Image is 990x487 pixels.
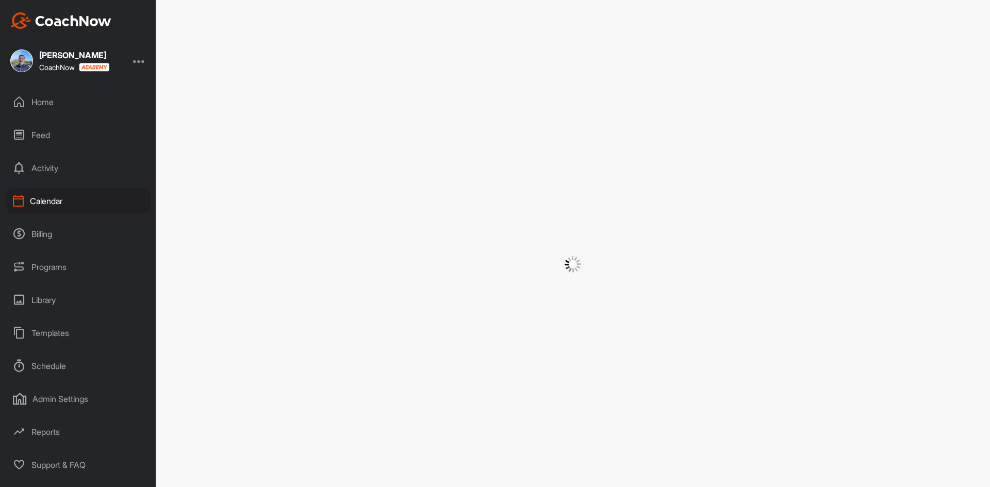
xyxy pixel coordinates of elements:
div: Billing [6,221,151,247]
img: CoachNow acadmey [79,63,109,72]
div: Schedule [6,353,151,379]
div: Reports [6,419,151,445]
img: square_909ed3242d261a915dd01046af216775.jpg [10,49,33,72]
div: Library [6,287,151,313]
div: Templates [6,320,151,346]
div: Programs [6,254,151,280]
div: Home [6,89,151,115]
img: G6gVgL6ErOh57ABN0eRmCEwV0I4iEi4d8EwaPGI0tHgoAbU4EAHFLEQAh+QQFCgALACwIAA4AGAASAAAEbHDJSesaOCdk+8xg... [565,256,581,273]
div: CoachNow [39,63,109,72]
div: Feed [6,122,151,148]
div: Support & FAQ [6,452,151,478]
div: Calendar [6,188,151,214]
div: [PERSON_NAME] [39,51,109,59]
img: CoachNow [10,12,111,29]
div: Admin Settings [6,386,151,412]
div: Activity [6,155,151,181]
